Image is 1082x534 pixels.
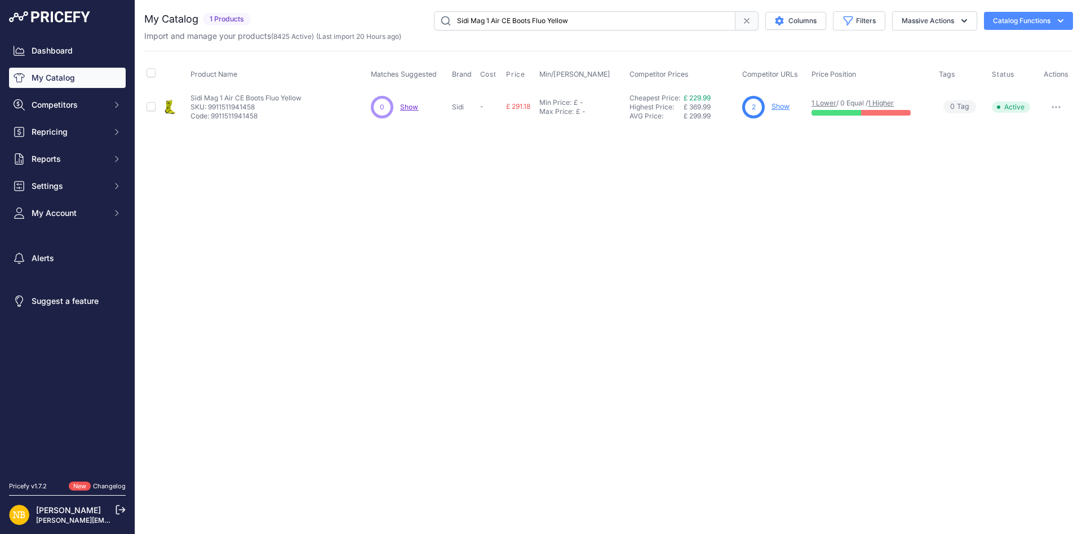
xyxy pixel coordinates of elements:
[480,102,484,111] span: -
[629,112,684,121] div: AVG Price:
[539,107,574,116] div: Max Price:
[452,70,472,78] span: Brand
[812,99,836,107] a: 1 Lower
[984,12,1073,30] button: Catalog Functions
[684,94,711,102] a: £ 229.99
[9,41,126,61] a: Dashboard
[9,95,126,115] button: Competitors
[506,70,525,79] span: Price
[144,11,198,27] h2: My Catalog
[992,70,1014,79] span: Status
[371,70,437,78] span: Matches Suggested
[9,248,126,268] a: Alerts
[506,70,527,79] button: Price
[32,99,105,111] span: Competitors
[32,180,105,192] span: Settings
[190,70,237,78] span: Product Name
[868,99,894,107] a: 1 Higher
[943,100,976,113] span: Tag
[629,70,689,78] span: Competitor Prices
[190,103,301,112] p: SKU: 9911511941458
[771,102,790,111] a: Show
[992,70,1017,79] button: Status
[812,70,856,78] span: Price Position
[9,176,126,196] button: Settings
[380,102,384,112] span: 0
[36,505,101,515] a: [PERSON_NAME]
[32,208,105,219] span: My Account
[203,13,251,26] span: 1 Products
[9,11,90,23] img: Pricefy Logo
[9,68,126,88] a: My Catalog
[273,32,312,41] a: 8425 Active
[434,11,735,30] input: Search
[539,70,610,78] span: Min/[PERSON_NAME]
[32,153,105,165] span: Reports
[539,98,571,107] div: Min Price:
[93,482,126,490] a: Changelog
[574,98,578,107] div: £
[316,32,401,41] span: (Last import 20 Hours ago)
[271,32,314,41] span: ( )
[684,112,738,121] div: £ 299.99
[9,41,126,468] nav: Sidebar
[9,122,126,142] button: Repricing
[144,30,401,42] p: Import and manage your products
[765,12,826,30] button: Columns
[576,107,580,116] div: £
[629,94,680,102] a: Cheapest Price:
[1044,70,1068,78] span: Actions
[892,11,977,30] button: Massive Actions
[580,107,586,116] div: -
[400,103,418,111] a: Show
[32,126,105,138] span: Repricing
[9,482,47,491] div: Pricefy v1.7.2
[684,103,711,111] span: £ 369.99
[480,70,498,79] button: Cost
[36,516,210,524] a: [PERSON_NAME][EMAIL_ADDRESS][DOMAIN_NAME]
[506,102,530,111] span: £ 291.18
[629,103,684,112] div: Highest Price:
[992,101,1030,113] span: Active
[452,103,476,112] p: Sidi
[480,70,496,79] span: Cost
[752,102,756,112] span: 2
[833,11,885,30] button: Filters
[190,112,301,121] p: Code: 9911511941458
[742,70,798,78] span: Competitor URLs
[812,99,928,108] p: / 0 Equal /
[9,203,126,223] button: My Account
[950,101,955,112] span: 0
[9,149,126,169] button: Reports
[190,94,301,103] p: Sidi Mag 1 Air CE Boots Fluo Yellow
[69,482,91,491] span: New
[578,98,583,107] div: -
[9,291,126,311] a: Suggest a feature
[939,70,955,78] span: Tags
